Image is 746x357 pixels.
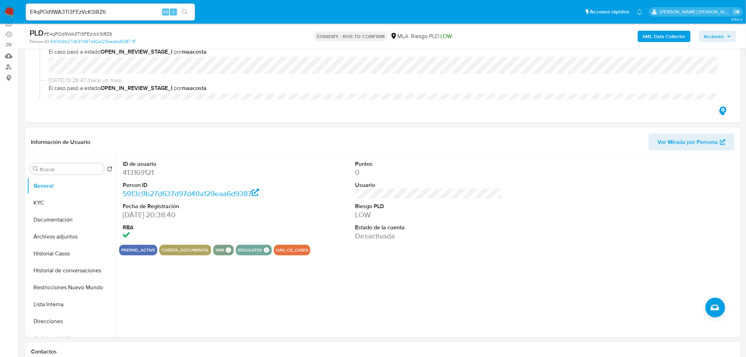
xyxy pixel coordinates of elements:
a: Salir [733,8,741,16]
button: Restricciones Nuevo Mundo [27,279,115,296]
dd: LOW [355,210,503,220]
span: # E4qPOd9WA3TI3FEzVcKSlRZ6 [44,30,112,37]
input: Buscar usuario o caso... [26,7,195,17]
button: Lista Interna [27,296,115,313]
button: Ver Mirada por Persona [649,134,735,151]
button: search-icon [178,7,192,17]
button: General [27,177,115,194]
a: 5913c9b27d637d97d40a129eaa6d9387 [123,188,259,199]
dt: Fecha de Registración [123,202,270,210]
span: Riesgo PLD: [411,32,452,40]
b: maacosta [182,84,207,92]
button: Acciones [699,31,736,42]
h1: Información de Usuario [31,139,90,146]
p: roberto.munoz@mercadolibre.com [660,8,731,15]
b: AML Data Collector [643,31,686,42]
a: Notificaciones [637,9,643,15]
span: El caso pasó a estado por [49,84,723,92]
span: Ver Mirada por Persona [658,134,718,151]
button: Archivos adjuntos [27,228,115,245]
a: 5913c9b27d637d97d40a129eaa6d9387 [50,38,135,45]
dd: 0 [355,168,503,177]
dt: ID de usuario [123,160,270,168]
span: Accesos rápidos [590,8,630,16]
span: El caso pasó a estado por [49,48,723,56]
dd: [DATE] 20:38:40 [123,210,270,220]
button: AML Data Collector [638,31,691,42]
dd: Desactivada [355,231,503,241]
button: Buscar [33,166,38,172]
b: OPEN_IN_REVIEW_STAGE_I [100,48,172,56]
button: Direcciones [27,313,115,330]
dt: Riesgo PLD [355,202,503,210]
button: Historial Casos [27,245,115,262]
button: Anticipos de dinero [27,330,115,347]
span: Alt [163,8,169,15]
dt: RBA [123,224,270,231]
button: smb [215,249,224,252]
button: cuenta_documental [161,249,209,252]
button: KYC [27,194,115,211]
span: Acciones [704,31,724,42]
button: regulated [238,249,262,252]
button: Documentación [27,211,115,228]
span: 3.156.0 [731,17,742,22]
b: Person ID [30,38,49,45]
b: OPEN_IN_REVIEW_STAGE_I [100,84,172,92]
span: [DATE] 15:26:47 (hace un mes) [49,77,723,84]
dt: Puntos [355,160,503,168]
input: Buscar [40,166,101,173]
p: STANDBY - ROS TO CONFIRM [314,31,387,41]
dt: Estado de la cuenta [355,224,503,231]
dd: 413169121 [123,168,270,177]
b: maacosta [182,48,207,56]
button: prepaid_active [121,249,155,252]
button: Volver al orden por defecto [107,166,112,174]
b: PLD [30,27,44,38]
span: LOW [440,32,452,40]
button: has_cx_cases [276,249,308,252]
button: Historial de conversaciones [27,262,115,279]
div: MLA [390,32,408,40]
dt: Usuario [355,181,503,189]
dt: Person ID [123,181,270,189]
h1: Contactos [31,348,735,355]
span: s [172,8,175,15]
